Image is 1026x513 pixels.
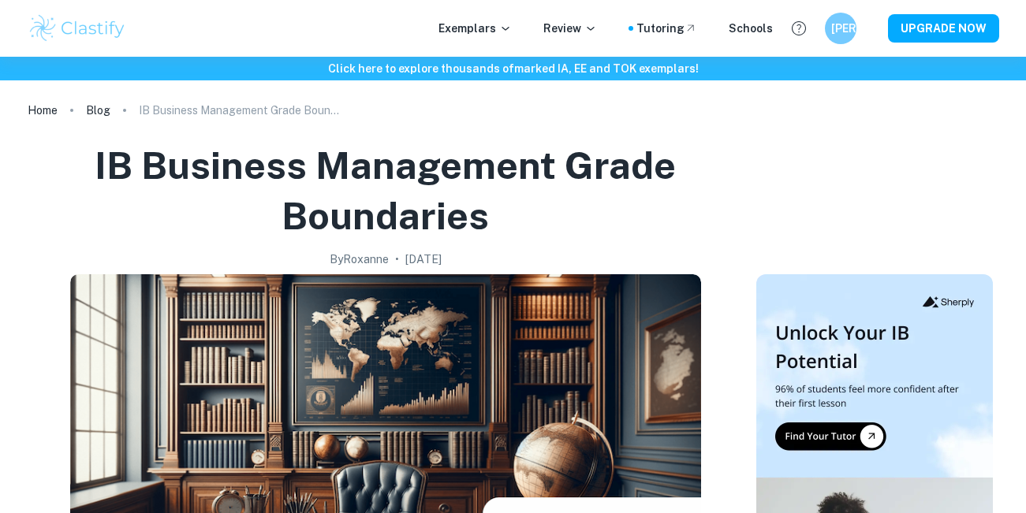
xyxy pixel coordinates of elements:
[888,14,999,43] button: UPGRADE NOW
[785,15,812,42] button: Help and Feedback
[395,251,399,268] p: •
[831,20,849,37] h6: [PERSON_NAME]
[139,102,344,119] p: IB Business Management Grade Boundaries
[543,20,597,37] p: Review
[28,99,58,121] a: Home
[3,60,1023,77] h6: Click here to explore thousands of marked IA, EE and TOK exemplars !
[729,20,773,37] a: Schools
[34,140,737,241] h1: IB Business Management Grade Boundaries
[636,20,697,37] a: Tutoring
[86,99,110,121] a: Blog
[405,251,442,268] h2: [DATE]
[28,13,128,44] img: Clastify logo
[438,20,512,37] p: Exemplars
[330,251,389,268] h2: By Roxanne
[825,13,856,44] button: [PERSON_NAME]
